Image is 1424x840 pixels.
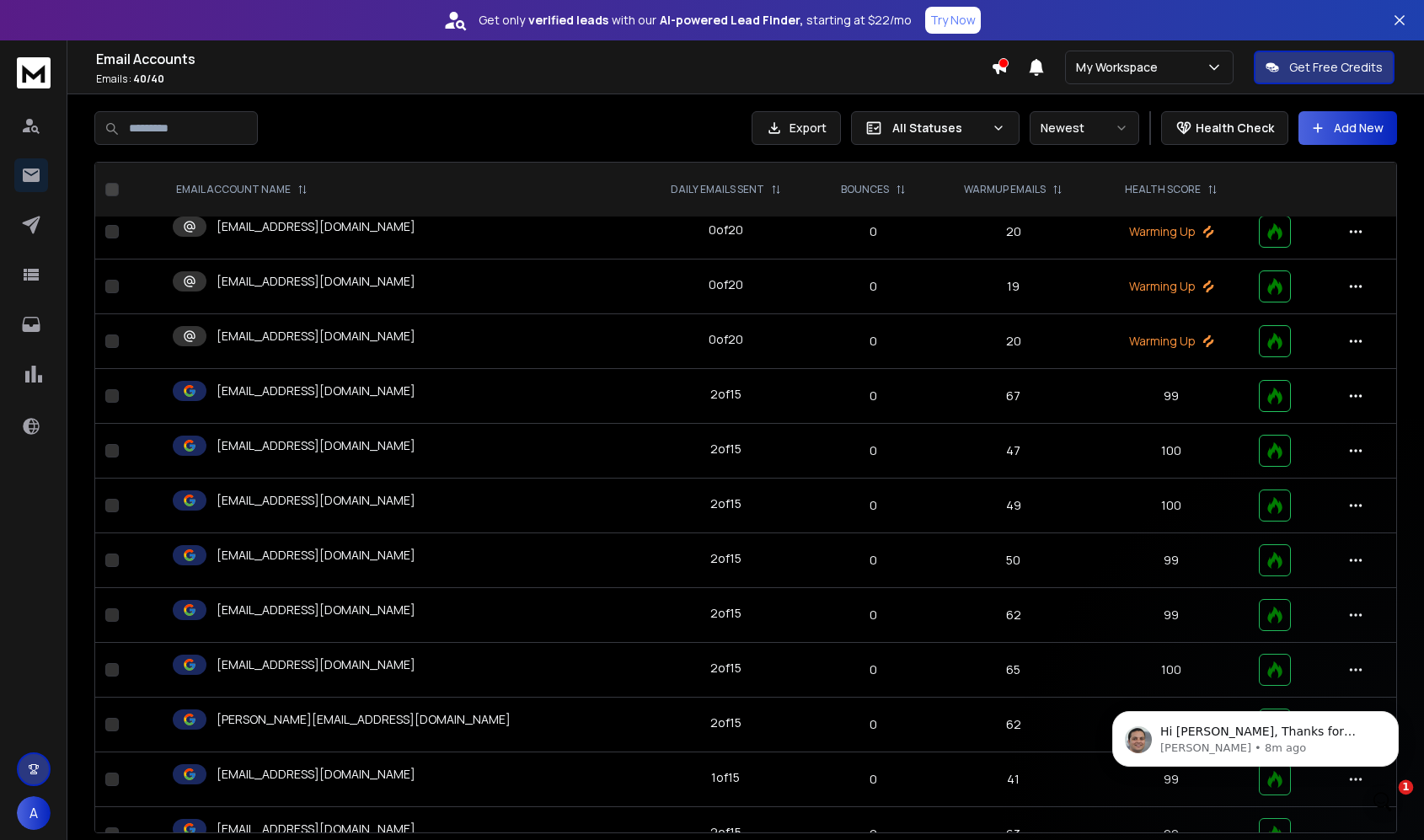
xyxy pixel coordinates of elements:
button: Newest [1030,111,1139,145]
p: 0 [824,661,922,678]
td: 20 [933,205,1095,259]
p: [EMAIL_ADDRESS][DOMAIN_NAME] [217,821,415,837]
iframe: Intercom notifications message [1087,676,1424,795]
div: 2 of 15 [710,495,741,512]
td: 47 [933,424,1095,479]
td: 20 [933,314,1095,369]
p: HEALTH SCORE [1125,183,1201,196]
p: 0 [824,607,922,623]
p: [EMAIL_ADDRESS][DOMAIN_NAME] [217,383,415,399]
p: [EMAIL_ADDRESS][DOMAIN_NAME] [217,766,415,783]
div: Hi, thanks for reaching out. Could you clarify what you mean by “until the Gmail addresses are al... [13,79,276,199]
td: 49 [933,479,1095,533]
button: Get Free Credits [1254,51,1395,84]
h1: [PERSON_NAME] [82,8,191,21]
div: Raj says… [13,40,324,79]
button: Home [264,7,296,39]
h1: Email Accounts [96,49,991,69]
div: Smart Time Gap automatically spaces out your email sends over time to stay within sending limits ... [27,425,263,507]
p: Try Now [930,12,976,29]
p: My Workspace [1076,59,1164,76]
td: 99 [1095,369,1249,424]
p: 0 [824,771,922,788]
div: Hi, thanks for reaching out. Could you clarify what you mean by “until the Gmail addresses are al... [27,89,263,189]
p: [EMAIL_ADDRESS][DOMAIN_NAME] [217,273,415,290]
div: 2 of 15 [710,714,741,731]
p: Emails : [96,72,991,86]
td: 62 [933,698,1095,752]
div: yes the gmail account email connected to my worksapce [74,222,310,255]
p: DAILY EMAILS SENT [671,183,764,196]
p: 0 [824,716,922,733]
button: Health Check [1161,111,1288,145]
p: Get only with our starting at $22/mo [479,12,912,29]
div: EMAIL ACCOUNT NAME [176,183,308,196]
button: A [17,796,51,830]
p: Warming Up [1105,333,1239,350]
div: 2 of 15 [710,386,741,403]
p: Health Check [1196,120,1274,136]
td: 100 [1095,479,1249,533]
td: 67 [933,369,1095,424]
button: Start recording [107,552,120,565]
span: 40 / 40 [133,72,164,86]
strong: verified leads [528,12,608,29]
div: 2 of 15 [710,605,741,622]
td: 41 [933,752,1095,807]
img: Profile image for Raj [48,9,75,36]
div: 0 of 20 [709,222,743,238]
p: [PERSON_NAME][EMAIL_ADDRESS][DOMAIN_NAME] [217,711,511,728]
p: All Statuses [892,120,985,136]
p: 0 [824,497,922,514]
p: Active in the last 15m [82,21,202,38]
td: 50 [933,533,1095,588]
p: BOUNCES [841,183,889,196]
p: [EMAIL_ADDRESS][DOMAIN_NAME] [217,656,415,673]
div: 2 of 15 [710,441,741,457]
div: joined the conversation [72,44,287,59]
div: 0 of 20 [709,331,743,348]
div: 0 of 20 [709,276,743,293]
p: [EMAIL_ADDRESS][DOMAIN_NAME] [217,328,415,345]
button: Export [752,111,841,145]
button: Add New [1298,111,1397,145]
p: Warming Up [1105,278,1239,295]
p: 0 [824,333,922,350]
button: go back [11,7,43,39]
div: Hi Angel, [27,276,263,292]
p: [EMAIL_ADDRESS][DOMAIN_NAME] [217,602,415,618]
td: 65 [933,643,1095,698]
p: [EMAIL_ADDRESS][DOMAIN_NAME] [217,437,415,454]
textarea: Message… [14,516,323,545]
p: Get Free Credits [1289,59,1383,76]
img: logo [17,57,51,88]
strong: AI-powered Lead Finder, [660,12,803,29]
p: 0 [824,552,922,569]
td: 99 [1095,588,1249,643]
div: Thanks for confirming. How long your Gmail accounts remain usable depends on the campaigns they’r... [27,301,263,416]
td: 62 [933,588,1095,643]
div: Hi Angel,Thanks for confirming. How long your Gmail accounts remain usable depends on the campaig... [13,265,276,517]
b: [PERSON_NAME] [72,45,167,57]
button: Upload attachment [80,552,94,565]
div: yes the gmail account email connected to my worksapce [61,212,324,265]
p: 0 [824,388,922,404]
div: 2 of 15 [710,550,741,567]
td: 100 [1095,424,1249,479]
td: 19 [933,259,1095,314]
td: 100 [1095,643,1249,698]
p: WARMUP EMAILS [964,183,1046,196]
button: Gif picker [53,552,67,565]
td: 99 [1095,533,1249,588]
div: 1 of 15 [711,769,740,786]
div: Close [296,7,326,37]
p: [EMAIL_ADDRESS][DOMAIN_NAME] [217,492,415,509]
